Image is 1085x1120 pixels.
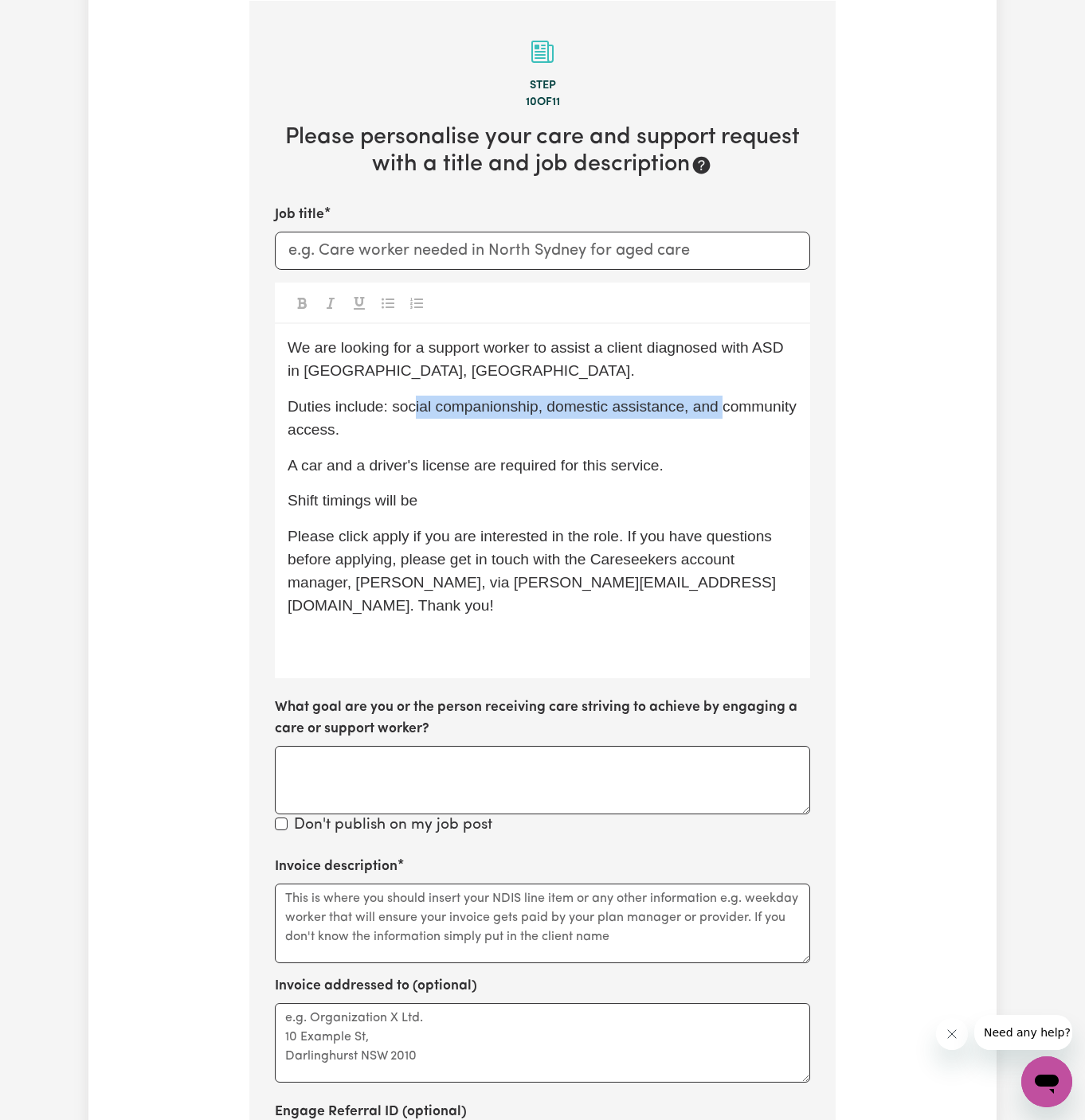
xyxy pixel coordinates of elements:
[275,124,810,179] h2: Please personalise your care and support request with a title and job description
[288,528,776,613] span: Please click apply if you are interested in the role. If you have questions before applying, plea...
[936,1018,968,1050] iframe: Close message
[275,976,477,997] label: Invoice addressed to (optional)
[275,697,810,740] label: What goal are you or the person receiving care striving to achieve by engaging a care or support ...
[974,1015,1072,1050] iframe: Message from company
[275,77,810,95] div: Step
[319,292,342,313] button: Toggle undefined
[288,339,788,379] span: We are looking for a support worker to assist a client diagnosed with ASD in [GEOGRAPHIC_DATA], [...
[288,492,417,509] span: Shift timings will be
[275,94,810,111] div: 10 of 11
[405,292,428,313] button: Toggle undefined
[275,205,324,225] label: Job title
[1021,1056,1072,1107] iframe: Button to launch messaging window
[288,398,801,438] span: Duties include: social companionship, domestic assistance, and community access.
[275,857,398,877] label: Invoice description
[291,292,313,313] button: Toggle undefined
[294,814,492,837] label: Don't publish on my job post
[377,292,399,313] button: Toggle undefined
[288,457,664,474] span: A car and a driver's license are required for this service.
[348,292,370,313] button: Toggle undefined
[275,232,810,270] input: e.g. Care worker needed in North Sydney for aged care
